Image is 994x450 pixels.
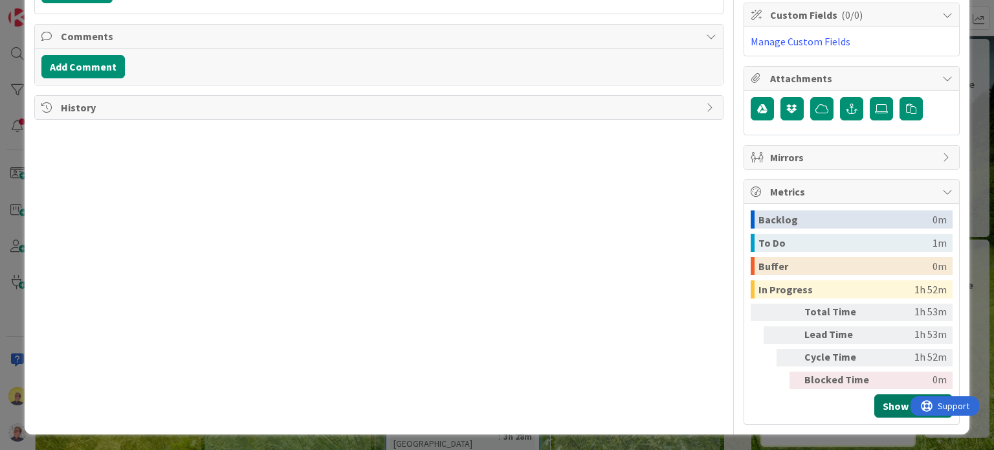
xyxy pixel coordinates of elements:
[758,210,933,229] div: Backlog
[758,234,933,252] div: To Do
[933,210,947,229] div: 0m
[881,372,947,389] div: 0m
[804,326,876,344] div: Lead Time
[933,234,947,252] div: 1m
[914,280,947,298] div: 1h 52m
[770,71,936,86] span: Attachments
[41,55,125,78] button: Add Comment
[804,349,876,366] div: Cycle Time
[751,35,850,48] a: Manage Custom Fields
[61,100,699,115] span: History
[881,349,947,366] div: 1h 52m
[874,394,953,418] button: Show Details
[933,257,947,275] div: 0m
[27,2,59,17] span: Support
[770,150,936,165] span: Mirrors
[841,8,863,21] span: ( 0/0 )
[804,304,876,321] div: Total Time
[770,7,936,23] span: Custom Fields
[758,257,933,275] div: Buffer
[881,304,947,321] div: 1h 53m
[770,184,936,199] span: Metrics
[804,372,876,389] div: Blocked Time
[61,28,699,44] span: Comments
[881,326,947,344] div: 1h 53m
[758,280,914,298] div: In Progress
